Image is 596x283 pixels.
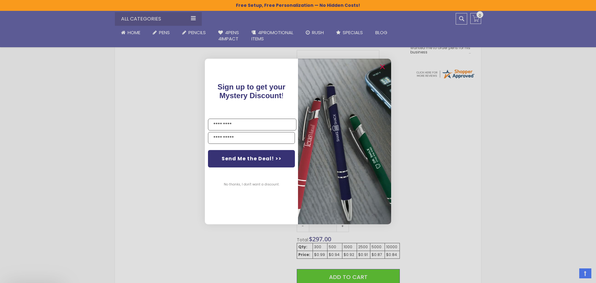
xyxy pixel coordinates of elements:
iframe: Google Customer Reviews [545,266,596,283]
span: ! [218,83,286,100]
button: Send Me the Deal! >> [208,150,295,167]
button: No thanks, I don't want a discount. [221,177,282,192]
img: pop-up-image [298,59,391,224]
span: Sign up to get your Mystery Discount [218,83,286,100]
button: Close dialog [377,62,387,72]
